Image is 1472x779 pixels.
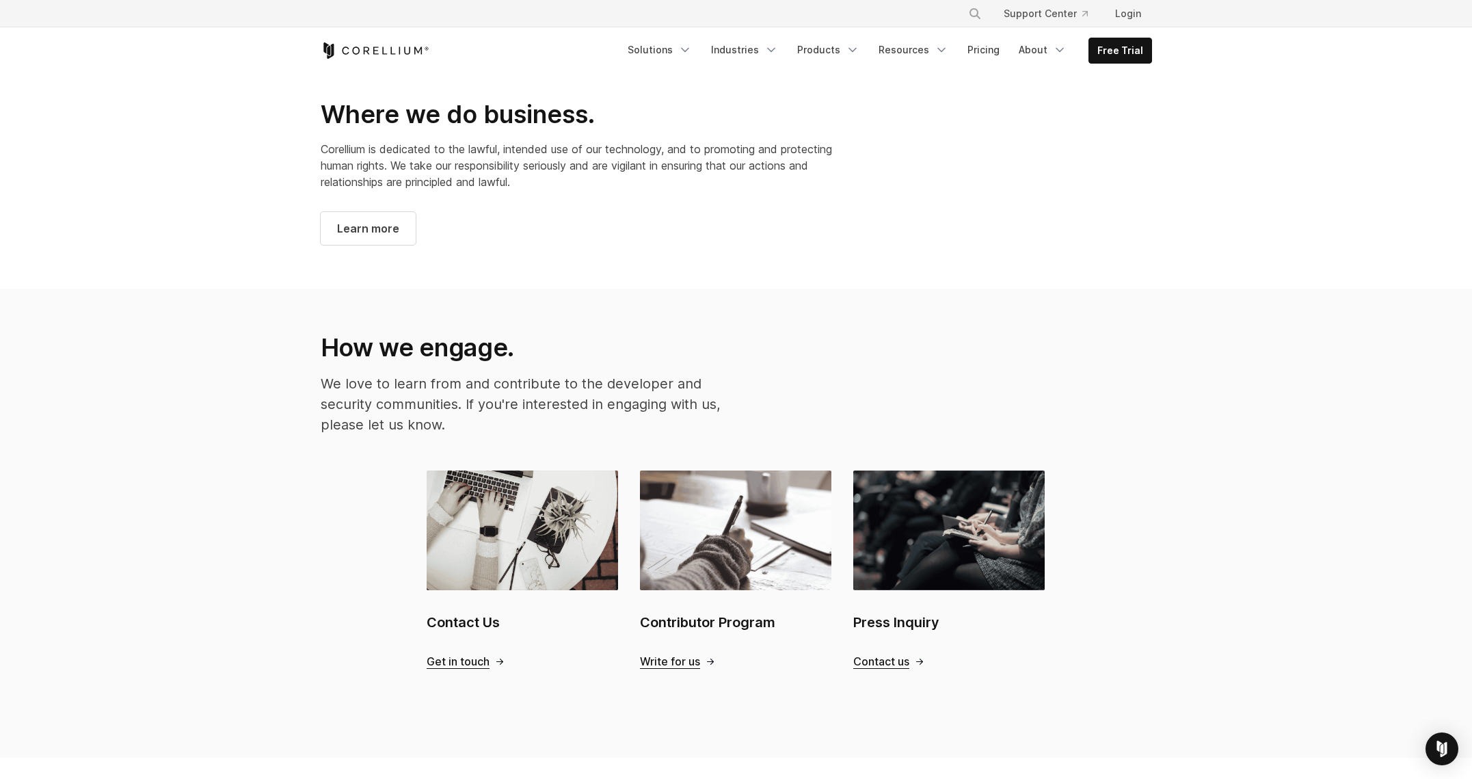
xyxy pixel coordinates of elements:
h2: How we engage. [321,332,723,362]
h2: Press Inquiry [853,612,1045,633]
a: Free Trial [1089,38,1151,63]
a: Products [789,38,868,62]
div: Open Intercom Messenger [1426,732,1458,765]
p: We love to learn from and contribute to the developer and security communities. If you're interes... [321,373,723,435]
a: Resources [870,38,956,62]
span: Write for us [640,655,700,669]
img: Contributor Program [640,471,831,590]
h2: Contributor Program [640,612,831,633]
a: Learn more [321,212,416,245]
span: Learn more [337,220,399,237]
div: Navigation Menu [952,1,1152,26]
button: Search [963,1,987,26]
a: About [1011,38,1075,62]
a: Login [1104,1,1152,26]
h2: Contact Us [427,612,618,633]
a: Contributor Program Contributor Program Write for us [640,471,831,668]
a: Contact Us Contact Us Get in touch [427,471,618,668]
img: Contact Us [427,471,618,590]
a: Press Inquiry Press Inquiry Contact us [853,471,1045,668]
span: Get in touch [427,655,490,669]
h2: Where we do business. [321,99,868,130]
a: Industries [703,38,786,62]
span: Corellium is dedicated to the lawful, intended use of our technology, and to promoting and protec... [321,142,832,189]
a: Solutions [619,38,700,62]
span: Contact us [853,655,909,669]
div: Navigation Menu [619,38,1152,64]
a: Support Center [993,1,1099,26]
a: Corellium Home [321,42,429,59]
a: Pricing [959,38,1008,62]
img: Press Inquiry [853,471,1045,590]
